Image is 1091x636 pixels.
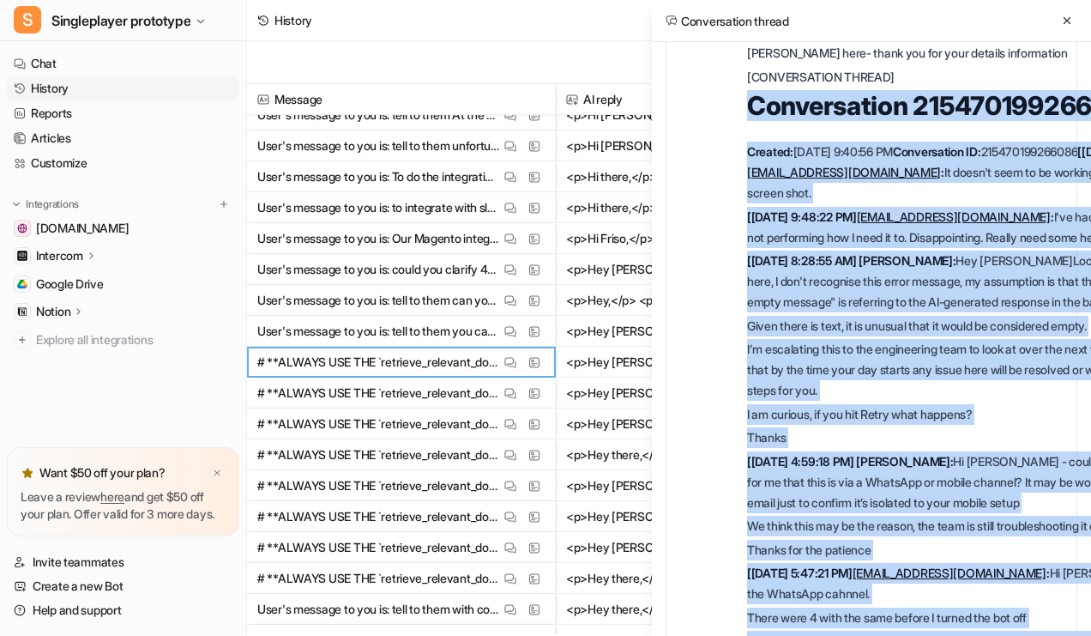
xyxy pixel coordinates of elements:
p: # **ALWAYS USE THE `retrieve_relevant_documents` tool to get additional relevant context.** ALWAY... [257,501,500,532]
button: <p>Hi [PERSON_NAME],</p> <p>At the moment, the demo call slots this month that work for both side... [566,100,901,130]
a: Create a new Bot [7,574,239,598]
span: Message [254,84,548,115]
p: # **ALWAYS USE THE `retrieve_relevant_documents` tool to get additional relevant context.** ALWAY... [257,470,500,501]
p: Intercom [36,247,83,264]
strong: Conversation ID: [893,144,981,159]
button: <p>Hey [PERSON_NAME]</p> <p>Jumping in for [PERSON_NAME] here - thank you for your detailed infor... [566,347,901,378]
button: <p>Hey [PERSON_NAME],</p> <p>You don’t need to install eesel from the Slack Marketplace. We have ... [566,501,901,532]
button: Integrations [7,196,84,213]
a: Reports [7,101,239,125]
a: [EMAIL_ADDRESS][DOMAIN_NAME] [747,165,941,179]
button: <p>Hey there,</p> <p>If you want your bot to use the "Create Issue" action with the Jira integrat... [566,439,901,470]
p: User's message to you is: tell to them you can do some custom plan , but could you please share a... [257,316,500,347]
button: <p>Hey,</p> <p>Just to make sure we put together the right custom plan for you, could you share a... [566,285,901,316]
p: # **ALWAYS USE THE `retrieve_relevant_documents` tool to get additional relevant context.** ALWAY... [257,409,500,439]
button: <p>Hey [PERSON_NAME],</p> <p>Thanks for checking in. Right now, the auto handover to Zendesk afte... [566,470,901,501]
strong: Created: [747,144,793,159]
p: Want $50 off your plan? [39,464,166,482]
a: [EMAIL_ADDRESS][DOMAIN_NAME] [857,209,1051,224]
div: History [274,11,312,29]
p: User's message to you is: could you clarify 40,000 email interaction is a ticket you mean? [257,254,500,285]
img: Google Drive [17,279,27,289]
p: User's message to you is: tell to them At the moment, the demo call slots this month that work fo... [257,100,500,130]
a: History [7,76,239,100]
p: Integrations [26,197,79,211]
p: # **ALWAYS USE THE `retrieve_relevant_documents` tool to get additional relevant context.** ALWAY... [257,439,500,470]
img: x [212,468,222,479]
p: # **ALWAYS USE THE `retrieve_relevant_documents` tool to get additional relevant context.** ALWAY... [257,532,500,563]
strong: [[DATE] 4:59:18 PM] [PERSON_NAME]: [747,454,953,469]
p: # **ALWAYS USE THE `retrieve_relevant_documents` tool to get additional relevant context.** ALWAY... [257,347,500,378]
a: app.intercom.com[DOMAIN_NAME] [7,216,239,240]
img: explore all integrations [14,331,31,348]
span: Singleplayer prototype [51,9,190,33]
a: here [100,489,124,504]
h2: Conversation thread [666,12,789,30]
strong: [[DATE] 9:48:22 PM] : [747,209,1054,224]
p: Leave a review and get $50 off your plan. Offer valid for 3 more days. [21,488,226,523]
img: menu_add.svg [218,198,230,210]
img: Intercom [17,251,27,261]
p: User's message to you is: to integrate with slack you have to sign up first and try on our trial ... [257,192,500,223]
img: Notion [17,306,27,317]
button: <p>Hi [PERSON_NAME],</p> <p>Thanks for getting back to us! We're based in [GEOGRAPHIC_DATA], so i... [566,130,901,161]
span: S [14,6,41,33]
p: # **ALWAYS USE THE `retrieve_relevant_documents` tool to get additional relevant context.** ALWAY... [257,563,500,594]
img: expand menu [10,198,22,210]
a: Chat [7,51,239,76]
a: Help and support [7,598,239,622]
span: Explore all integrations [36,326,232,354]
p: User's message to you is: tell to them unfortunetly we're australian based time, it'll be a bit h... [257,130,500,161]
a: Invite teammates [7,550,239,574]
a: Google DriveGoogle Drive [7,272,239,296]
p: User's message to you is: Our Magento integration is available for plug-and-play use, whether you... [257,223,500,254]
p: User's message to you is: tell to them with consises, natural, informal and profesionall we see y... [257,594,500,625]
a: Articles [7,126,239,150]
img: app.intercom.com [17,223,27,233]
p: User's message to you is: tell to them can you give us more specific what platform you use for th... [257,285,500,316]
button: <p>Hey [PERSON_NAME],</p> <p>We can absolutely explore a custom plan for you! To make sure we get... [566,316,901,347]
strong: [[DATE] 5:47:21 PM] : [747,566,1050,580]
p: # **ALWAYS USE THE `retrieve_relevant_documents` tool to get additional relevant context.** ALWAY... [257,378,500,409]
button: <p>Hi Friso,</p> <p>Great to hear you’re exploring the platform!</p> <p>Our Magento integration i... [566,223,901,254]
a: [EMAIL_ADDRESS][DOMAIN_NAME] [853,566,1046,580]
button: <p>Hi there,</p> <p>Thanks for reaching out! You can get started by signing up for a free trial a... [566,192,901,223]
span: Google Drive [36,276,104,293]
p: User's message to you is: To do the integration, you can get started by signing up for a free tri... [257,161,500,192]
span: AI reply [563,84,904,115]
button: <p>Hey there,</p> <p>You can export a longer range of chat data (up to 30 days at a time) using t... [566,563,901,594]
a: Customize [7,151,239,175]
button: <p>Hey [PERSON_NAME],</p> <p>Happy to clarify! The "40,000 email interactions" refers to the numb... [566,254,901,285]
button: <p>Hi there,</p> <p>To integrate eesel AI with Slack, start by <b><a href="[Insert your signup li... [566,161,901,192]
button: <p>Hey [PERSON_NAME],</p> <p>I want you to know that our team has been working on your case and w... [566,532,901,563]
button: <p>Hey [PERSON_NAME],</p> <p>We're still looking into the easiest way to help you keep the data u... [566,409,901,439]
strong: [[DATE] 8:28:55 AM] [PERSON_NAME]: [747,253,955,268]
span: [DOMAIN_NAME] [36,220,129,237]
button: <p>Hey there,</p> <p>Good news: since you’ve already signed in, you can hop into your eesel dashb... [566,594,901,625]
button: <p>Hey [PERSON_NAME],</p> <p>That’s really thoughtful feedback, thanks so much for taking the tim... [566,378,901,409]
img: star [21,466,34,480]
p: Notion [36,303,70,320]
a: Explore all integrations [7,328,239,352]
